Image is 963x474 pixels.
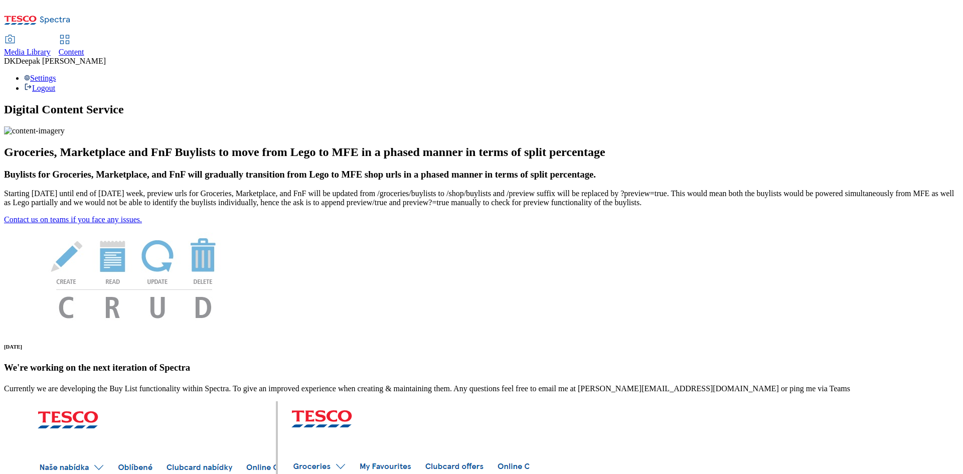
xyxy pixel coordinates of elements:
[4,224,265,329] img: News Image
[59,36,84,57] a: Content
[24,84,55,92] a: Logout
[4,215,142,224] a: Contact us on teams if you face any issues.
[24,74,56,82] a: Settings
[4,362,959,373] h3: We're working on the next iteration of Spectra
[4,169,959,180] h3: Buylists for Groceries, Marketplace, and FnF will gradually transition from Lego to MFE shop urls...
[4,344,959,350] h6: [DATE]
[4,189,959,207] p: Starting [DATE] until end of [DATE] week, preview urls for Groceries, Marketplace, and FnF will b...
[59,48,84,56] span: Content
[4,384,959,393] p: Currently we are developing the Buy List functionality within Spectra. To give an improved experi...
[4,103,959,116] h1: Digital Content Service
[4,57,16,65] span: DK
[16,57,106,65] span: Deepak [PERSON_NAME]
[4,36,51,57] a: Media Library
[4,126,65,135] img: content-imagery
[4,145,959,159] h2: Groceries, Marketplace and FnF Buylists to move from Lego to MFE in a phased manner in terms of s...
[4,48,51,56] span: Media Library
